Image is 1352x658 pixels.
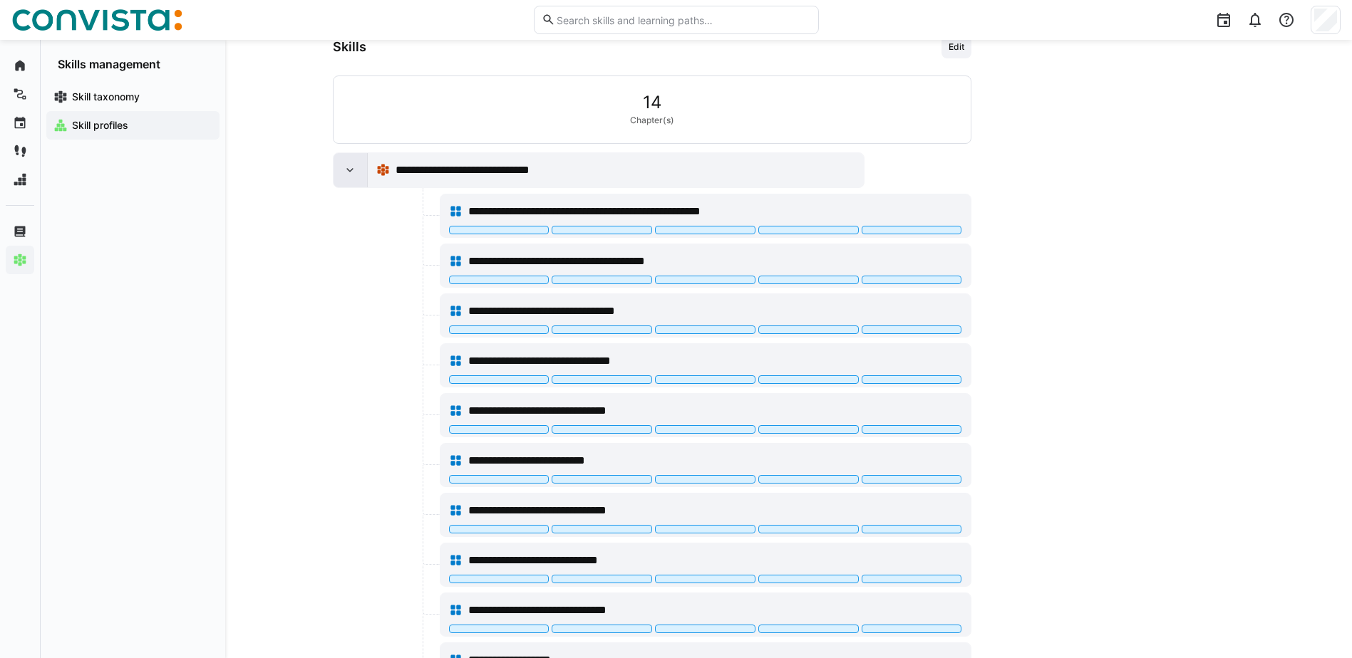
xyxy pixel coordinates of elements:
[333,39,366,55] h3: Skills
[630,115,674,126] span: Chapter(s)
[643,93,661,112] span: 14
[555,14,810,26] input: Search skills and learning paths…
[941,36,971,58] button: Edit
[947,41,966,53] span: Edit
